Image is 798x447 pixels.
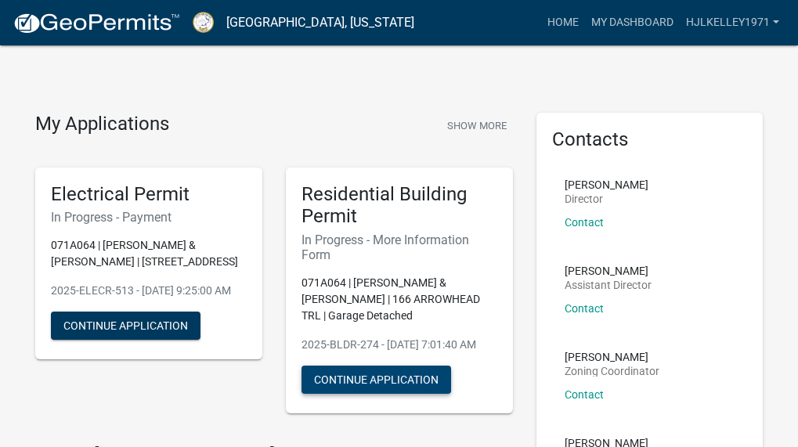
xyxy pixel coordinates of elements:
p: Assistant Director [565,279,652,290]
a: Contact [565,388,604,401]
a: hjlkelley1971 [680,8,785,38]
a: My Dashboard [585,8,680,38]
p: [PERSON_NAME] [565,265,652,276]
p: 2025-ELECR-513 - [DATE] 9:25:00 AM [51,283,247,299]
p: Zoning Coordinator [565,366,659,377]
h6: In Progress - More Information Form [302,233,497,262]
h5: Contacts [552,128,748,151]
h6: In Progress - Payment [51,210,247,225]
p: 071A064 | [PERSON_NAME] & [PERSON_NAME] | [STREET_ADDRESS] [51,237,247,270]
h5: Residential Building Permit [302,183,497,229]
button: Continue Application [51,312,200,340]
button: Continue Application [302,366,451,394]
h4: My Applications [35,113,169,136]
a: Home [541,8,585,38]
p: Director [565,193,648,204]
p: 071A064 | [PERSON_NAME] & [PERSON_NAME] | 166 ARROWHEAD TRL | Garage Detached [302,275,497,324]
a: [GEOGRAPHIC_DATA], [US_STATE] [226,9,414,36]
p: 2025-BLDR-274 - [DATE] 7:01:40 AM [302,337,497,353]
img: Putnam County, Georgia [193,12,214,33]
p: [PERSON_NAME] [565,351,659,362]
h5: Electrical Permit [51,183,247,206]
button: Show More [441,113,513,139]
a: Contact [565,216,604,229]
a: Contact [565,302,604,315]
p: [PERSON_NAME] [565,179,648,190]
